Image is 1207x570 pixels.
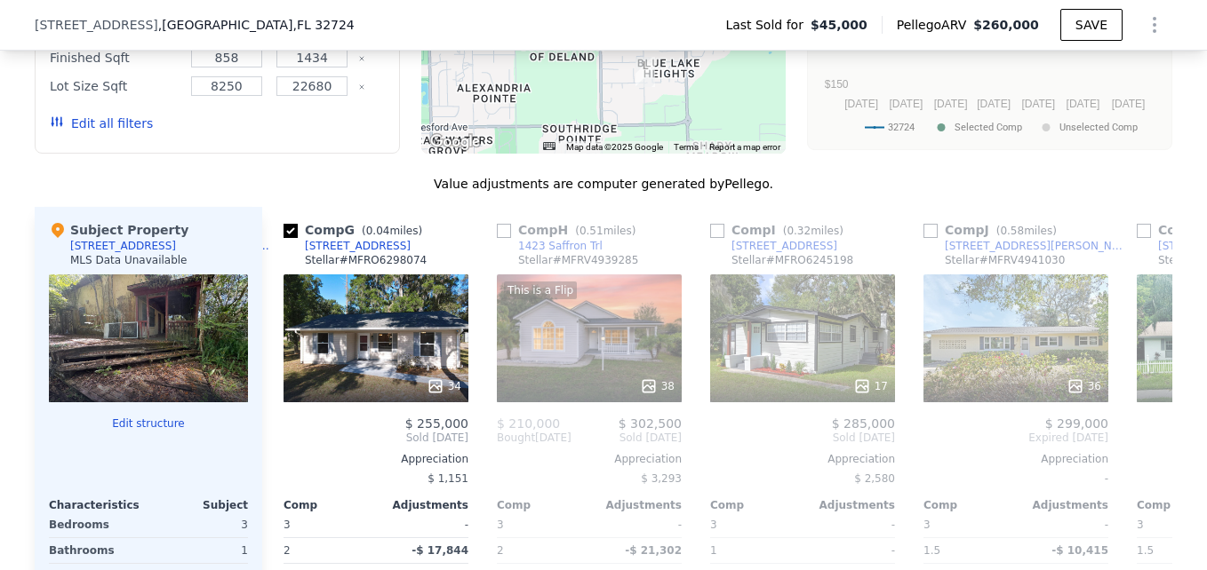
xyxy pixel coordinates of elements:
div: Bathrooms [49,538,145,563]
div: This is a Flip [504,281,577,299]
span: 3 [710,519,717,531]
span: $ 285,000 [832,416,895,431]
div: [STREET_ADDRESS] [731,239,837,253]
a: [STREET_ADDRESS] [710,239,837,253]
div: Comp [710,498,803,512]
span: $ 299,000 [1045,416,1108,431]
div: 1 [710,538,799,563]
text: [DATE] [844,98,878,110]
span: $ 2,580 [854,472,895,485]
div: Comp I [710,221,851,239]
div: - [380,512,468,537]
span: ( miles) [776,225,851,237]
span: , FL 32724 [292,18,354,32]
div: Bedrooms [49,512,145,537]
div: Finished Sqft [50,45,180,70]
div: Comp H [497,221,643,239]
text: [DATE] [977,98,1011,110]
div: [STREET_ADDRESS][PERSON_NAME] [945,239,1130,253]
span: Bought [497,431,535,445]
span: 0.32 [787,225,811,237]
text: [DATE] [1112,98,1146,110]
div: Adjustments [589,498,682,512]
button: Clear [358,83,365,91]
div: - [593,512,682,537]
div: Value adjustments are computer generated by Pellego . [35,175,1172,193]
a: Open this area in Google Maps (opens a new window) [426,131,484,154]
a: [STREET_ADDRESS] [284,239,411,253]
span: Sold [DATE] [284,431,468,445]
div: - [1019,512,1108,537]
div: Subject [148,498,248,512]
div: 36 [1067,377,1101,395]
div: Adjustments [376,498,468,512]
button: Edit all filters [50,115,153,132]
div: - [923,466,1108,491]
span: $ 210,000 [497,416,560,431]
a: Terms (opens in new tab) [674,142,699,152]
div: Comp J [923,221,1064,239]
button: Keyboard shortcuts [543,142,556,150]
span: $ 302,500 [619,416,682,431]
span: Pellego ARV [897,16,974,34]
div: Comp [284,498,376,512]
text: [DATE] [889,98,923,110]
div: [DATE] [497,431,572,445]
div: Appreciation [710,452,895,466]
span: Last Sold for [725,16,811,34]
span: , [GEOGRAPHIC_DATA] [158,16,355,34]
span: $ 255,000 [405,416,468,431]
div: - [806,512,895,537]
span: $ 3,293 [641,472,682,485]
div: 3 [152,512,248,537]
span: Sold [DATE] [572,431,682,445]
text: [DATE] [934,98,968,110]
span: -$ 21,302 [625,544,682,557]
span: 3 [923,519,931,531]
div: 2 [497,538,586,563]
div: Comp [923,498,1016,512]
span: $45,000 [811,16,867,34]
div: 1.5 [923,538,1012,563]
div: Adjustments [1016,498,1108,512]
span: ( miles) [568,225,643,237]
button: SAVE [1060,9,1123,41]
button: Show Options [1137,7,1172,43]
div: 1423 Saffron Trl [518,239,603,253]
div: Appreciation [284,452,468,466]
span: ( miles) [989,225,1064,237]
div: [STREET_ADDRESS] [305,239,411,253]
a: [STREET_ADDRESS][PERSON_NAME] [923,239,1130,253]
span: $ 1,151 [428,472,468,485]
div: Stellar # MFRV4939285 [518,253,638,267]
span: 3 [284,519,291,531]
span: -$ 17,844 [412,544,468,557]
text: 32724 [888,122,915,133]
div: Appreciation [923,452,1108,466]
text: Selected Comp [955,122,1022,133]
span: -$ 10,415 [1051,544,1108,557]
div: - [806,538,895,563]
div: Comp [497,498,589,512]
div: 34 [427,377,461,395]
button: Edit structure [49,416,248,431]
span: Map data ©2025 Google [566,142,663,152]
div: 1 [152,538,248,563]
button: Clear [358,55,365,62]
span: Expired [DATE] [923,431,1108,445]
span: 0.58 [1000,225,1024,237]
span: 3 [1137,519,1144,531]
div: Subject Property [49,221,188,239]
img: Google [426,131,484,154]
text: [DATE] [1067,98,1100,110]
a: 1423 Saffron Trl [497,239,603,253]
div: Characteristics [49,498,148,512]
div: Stellar # MFRV4941030 [945,253,1065,267]
div: 901 S Massachusetts Ave [635,57,655,87]
div: Lot Size Sqft [50,74,180,99]
span: Sold [DATE] [710,431,895,445]
span: 3 [497,519,504,531]
div: Adjustments [803,498,895,512]
div: [STREET_ADDRESS] [70,239,176,253]
div: 2 [284,538,372,563]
